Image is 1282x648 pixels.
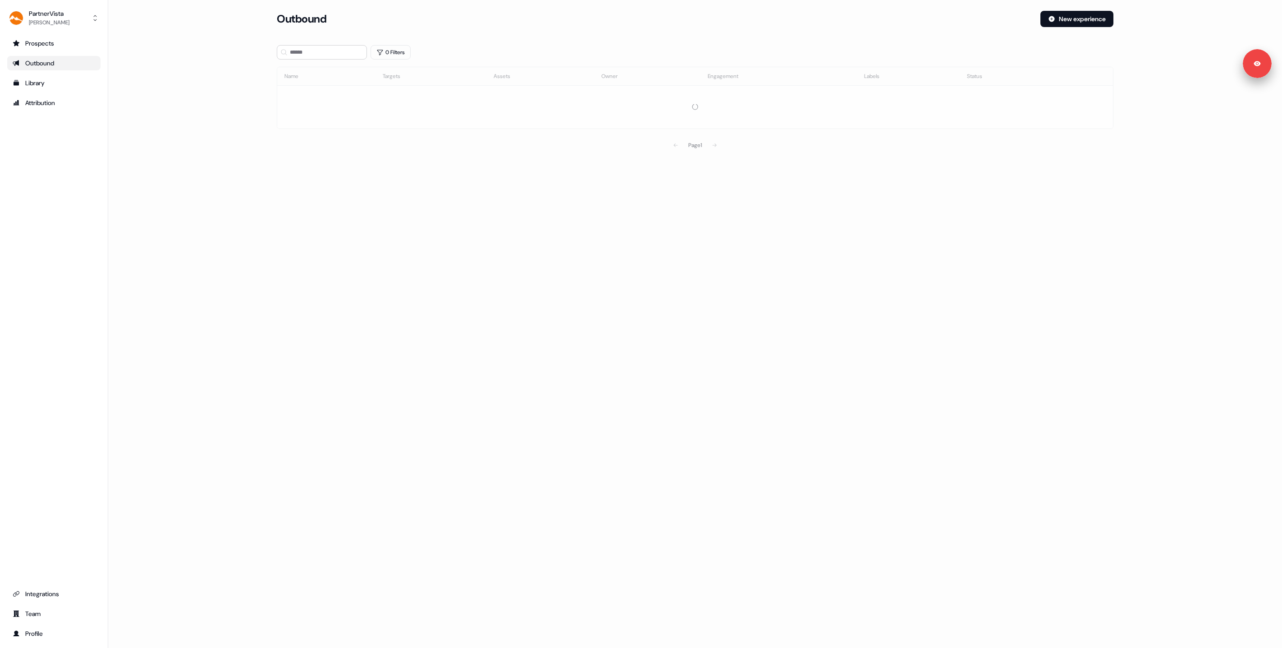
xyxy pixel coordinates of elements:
h3: Outbound [277,12,326,26]
div: Team [13,609,95,618]
button: PartnerVista[PERSON_NAME] [7,7,101,29]
a: Go to integrations [7,587,101,601]
div: Outbound [13,59,95,68]
a: Go to team [7,607,101,621]
div: Prospects [13,39,95,48]
div: Profile [13,629,95,638]
button: 0 Filters [371,45,411,60]
div: [PERSON_NAME] [29,18,69,27]
div: PartnerVista [29,9,69,18]
a: Go to profile [7,626,101,641]
a: Go to templates [7,76,101,90]
a: Go to outbound experience [7,56,101,70]
button: New experience [1040,11,1113,27]
a: Go to attribution [7,96,101,110]
div: Library [13,78,95,87]
div: Integrations [13,589,95,598]
a: Go to prospects [7,36,101,51]
div: Attribution [13,98,95,107]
